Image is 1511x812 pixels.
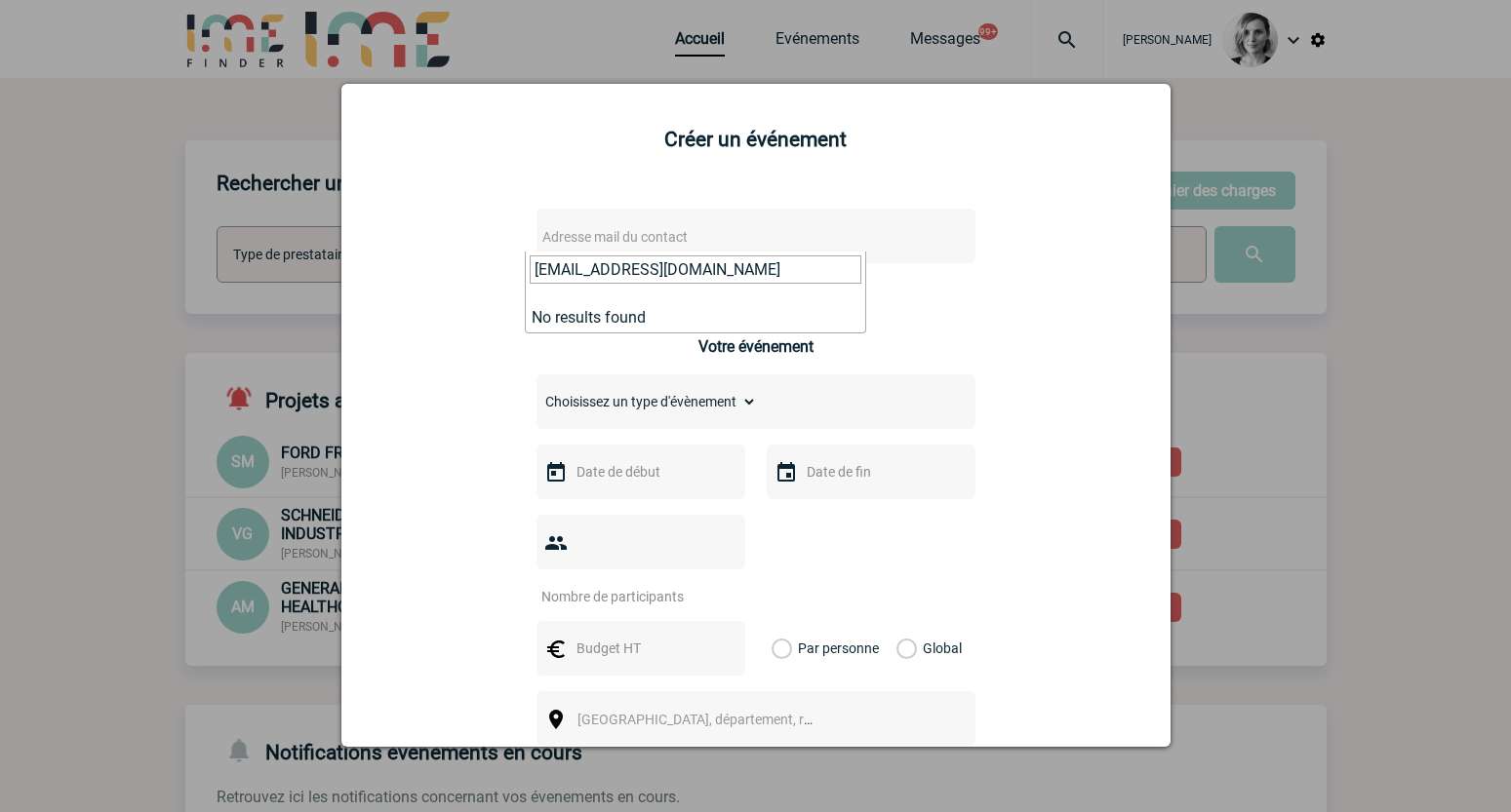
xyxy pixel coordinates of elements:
[526,302,865,332] li: No results found
[366,128,1146,151] h2: Créer un événement
[772,621,793,676] label: Par personne
[542,229,688,245] span: Adresse mail du contact
[802,459,936,484] input: Date de fin
[577,712,849,727] span: [GEOGRAPHIC_DATA], département, région...
[698,337,814,356] h3: Votre événement
[896,621,909,676] label: Global
[572,636,706,661] input: Budget HT
[572,459,706,484] input: Date de début
[537,584,720,609] input: Nombre de participants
